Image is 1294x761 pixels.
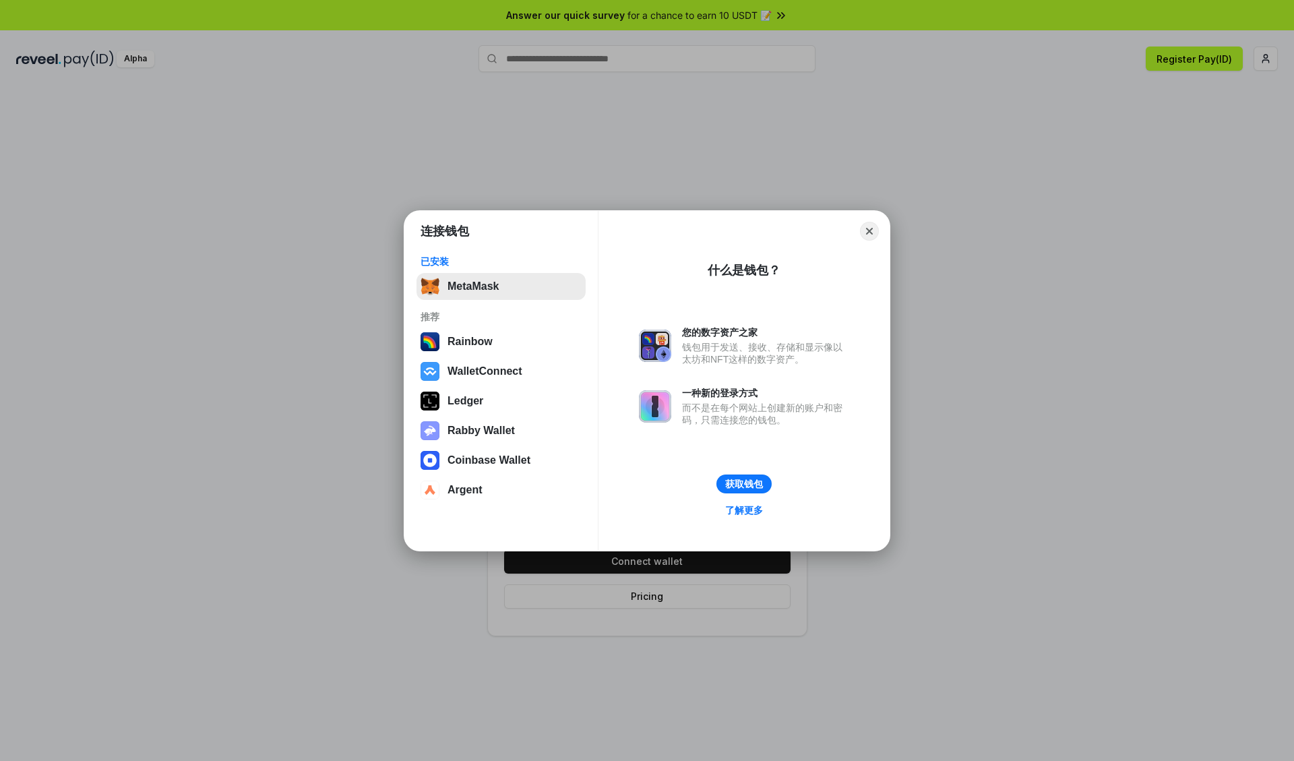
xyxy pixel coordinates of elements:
[860,222,879,241] button: Close
[421,311,582,323] div: 推荐
[717,501,771,519] a: 了解更多
[417,447,586,474] button: Coinbase Wallet
[417,417,586,444] button: Rabby Wallet
[708,262,780,278] div: 什么是钱包？
[448,280,499,293] div: MetaMask
[682,326,849,338] div: 您的数字资产之家
[421,451,439,470] img: svg+xml,%3Csvg%20width%3D%2228%22%20height%3D%2228%22%20viewBox%3D%220%200%2028%2028%22%20fill%3D...
[421,255,582,268] div: 已安装
[417,358,586,385] button: WalletConnect
[448,336,493,348] div: Rainbow
[682,387,849,399] div: 一种新的登录方式
[682,341,849,365] div: 钱包用于发送、接收、存储和显示像以太坊和NFT这样的数字资产。
[421,223,469,239] h1: 连接钱包
[417,273,586,300] button: MetaMask
[421,392,439,410] img: svg+xml,%3Csvg%20xmlns%3D%22http%3A%2F%2Fwww.w3.org%2F2000%2Fsvg%22%20width%3D%2228%22%20height%3...
[448,484,483,496] div: Argent
[448,425,515,437] div: Rabby Wallet
[417,477,586,504] button: Argent
[417,388,586,415] button: Ledger
[448,365,522,377] div: WalletConnect
[448,395,483,407] div: Ledger
[639,390,671,423] img: svg+xml,%3Csvg%20xmlns%3D%22http%3A%2F%2Fwww.w3.org%2F2000%2Fsvg%22%20fill%3D%22none%22%20viewBox...
[421,362,439,381] img: svg+xml,%3Csvg%20width%3D%2228%22%20height%3D%2228%22%20viewBox%3D%220%200%2028%2028%22%20fill%3D...
[716,475,772,493] button: 获取钱包
[682,402,849,426] div: 而不是在每个网站上创建新的账户和密码，只需连接您的钱包。
[448,454,530,466] div: Coinbase Wallet
[639,330,671,362] img: svg+xml,%3Csvg%20xmlns%3D%22http%3A%2F%2Fwww.w3.org%2F2000%2Fsvg%22%20fill%3D%22none%22%20viewBox...
[725,478,763,490] div: 获取钱包
[725,504,763,516] div: 了解更多
[421,332,439,351] img: svg+xml,%3Csvg%20width%3D%22120%22%20height%3D%22120%22%20viewBox%3D%220%200%20120%20120%22%20fil...
[417,328,586,355] button: Rainbow
[421,481,439,499] img: svg+xml,%3Csvg%20width%3D%2228%22%20height%3D%2228%22%20viewBox%3D%220%200%2028%2028%22%20fill%3D...
[421,277,439,296] img: svg+xml,%3Csvg%20fill%3D%22none%22%20height%3D%2233%22%20viewBox%3D%220%200%2035%2033%22%20width%...
[421,421,439,440] img: svg+xml,%3Csvg%20xmlns%3D%22http%3A%2F%2Fwww.w3.org%2F2000%2Fsvg%22%20fill%3D%22none%22%20viewBox...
